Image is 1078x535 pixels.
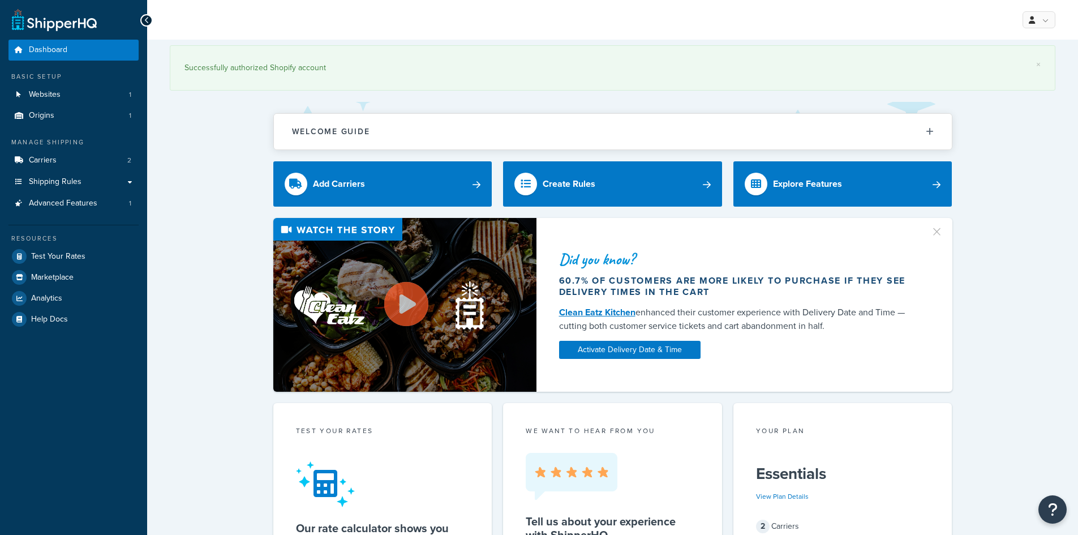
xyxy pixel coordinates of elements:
a: Analytics [8,288,139,309]
h2: Welcome Guide [292,127,370,136]
a: View Plan Details [756,491,809,502]
a: Help Docs [8,309,139,329]
div: Resources [8,234,139,243]
a: Websites1 [8,84,139,105]
a: Shipping Rules [8,172,139,192]
a: Test Your Rates [8,246,139,267]
span: 1 [129,199,131,208]
div: Carriers [756,519,930,534]
div: Test your rates [296,426,470,439]
div: Create Rules [543,176,595,192]
span: Test Your Rates [31,252,85,262]
span: Carriers [29,156,57,165]
div: Explore Features [773,176,842,192]
div: Basic Setup [8,72,139,82]
div: 60.7% of customers are more likely to purchase if they see delivery times in the cart [559,275,917,298]
li: Origins [8,105,139,126]
a: Add Carriers [273,161,492,207]
span: Origins [29,111,54,121]
span: Marketplace [31,273,74,283]
a: × [1036,60,1041,69]
div: Successfully authorized Shopify account [184,60,1041,76]
a: Marketplace [8,267,139,288]
h5: Essentials [756,465,930,483]
li: Advanced Features [8,193,139,214]
div: Did you know? [559,251,917,267]
a: Carriers2 [8,150,139,171]
span: Websites [29,90,61,100]
a: Advanced Features1 [8,193,139,214]
span: Dashboard [29,45,67,55]
span: Help Docs [31,315,68,324]
li: Websites [8,84,139,105]
button: Open Resource Center [1038,495,1067,524]
span: Analytics [31,294,62,303]
a: Clean Eatz Kitchen [559,306,635,319]
span: 1 [129,111,131,121]
div: Add Carriers [313,176,365,192]
div: Your Plan [756,426,930,439]
span: Shipping Rules [29,177,81,187]
span: 2 [756,520,770,533]
a: Dashboard [8,40,139,61]
span: 1 [129,90,131,100]
a: Activate Delivery Date & Time [559,341,701,359]
p: we want to hear from you [526,426,699,436]
div: Manage Shipping [8,138,139,147]
div: enhanced their customer experience with Delivery Date and Time — cutting both customer service ti... [559,306,917,333]
li: Carriers [8,150,139,171]
a: Create Rules [503,161,722,207]
span: Advanced Features [29,199,97,208]
img: Video thumbnail [273,218,536,392]
button: Welcome Guide [274,114,952,149]
a: Origins1 [8,105,139,126]
a: Explore Features [733,161,952,207]
span: 2 [127,156,131,165]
